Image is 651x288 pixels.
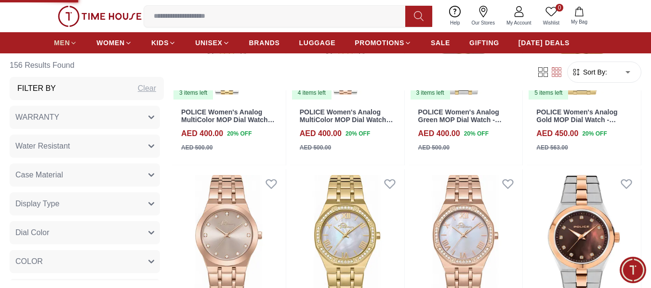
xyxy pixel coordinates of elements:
button: Display Type [10,192,160,215]
a: PROMOTIONS [355,34,412,51]
span: [DATE] DEALS [518,38,570,48]
button: COLOR [10,250,160,273]
div: 3 items left [173,86,213,100]
span: 20 % OFF [582,129,607,138]
button: Water Resistant [10,135,160,158]
h4: AED 400.00 [181,128,223,139]
span: My Bag [567,18,591,25]
a: [DATE] DEALS [518,34,570,51]
button: Dial Color [10,221,160,244]
div: 3 items left [411,86,450,100]
span: LUGGAGE [299,38,336,48]
div: AED 563.00 [536,143,568,152]
span: 20 % OFF [345,129,370,138]
a: Help [444,4,466,28]
span: KIDS [151,38,169,48]
a: POLICE Women's Analog MultiColor MOP Dial Watch - PEWLG0075803 [300,108,393,132]
span: 0 [556,4,563,12]
h4: AED 400.00 [418,128,460,139]
a: GIFTING [469,34,499,51]
span: GIFTING [469,38,499,48]
a: 0Wishlist [537,4,565,28]
span: 20 % OFF [227,129,252,138]
h6: 156 Results Found [10,54,164,77]
button: Sort By: [571,67,607,77]
div: AED 500.00 [300,143,331,152]
div: AED 500.00 [181,143,213,152]
button: WARRANTY [10,106,160,129]
span: SALE [431,38,450,48]
span: Wishlist [539,19,563,26]
h4: AED 450.00 [536,128,578,139]
span: Display Type [15,198,59,210]
span: COLOR [15,256,43,267]
span: Case Material [15,169,63,181]
img: ... [58,6,142,27]
div: 4 items left [292,86,332,100]
a: WOMEN [96,34,132,51]
span: Sort By: [581,67,607,77]
div: 5 items left [529,86,568,100]
h4: AED 400.00 [300,128,342,139]
span: WARRANTY [15,112,59,123]
a: POLICE Women's Analog Green MOP Dial Watch - PEWLG0075704 [418,108,502,132]
a: KIDS [151,34,176,51]
a: POLICE Women's Analog MultiColor MOP Dial Watch - PEWLG0075804 [181,108,275,132]
span: Water Resistant [15,140,70,152]
span: Our Stores [468,19,499,26]
span: Help [446,19,464,26]
span: My Account [503,19,535,26]
a: BRANDS [249,34,280,51]
span: Dial Color [15,227,49,238]
div: AED 500.00 [418,143,450,152]
a: LUGGAGE [299,34,336,51]
div: Clear [138,83,156,94]
h3: Filter By [17,83,56,94]
span: WOMEN [96,38,125,48]
a: POLICE Women's Analog Gold MOP Dial Watch - PEWLG0075702 [536,108,617,132]
span: PROMOTIONS [355,38,404,48]
a: MEN [54,34,77,51]
a: UNISEX [195,34,229,51]
span: 20 % OFF [464,129,489,138]
div: Chat Widget [620,257,646,283]
button: My Bag [565,5,593,27]
span: UNISEX [195,38,222,48]
button: Case Material [10,163,160,187]
span: MEN [54,38,70,48]
a: Our Stores [466,4,501,28]
span: BRANDS [249,38,280,48]
a: SALE [431,34,450,51]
